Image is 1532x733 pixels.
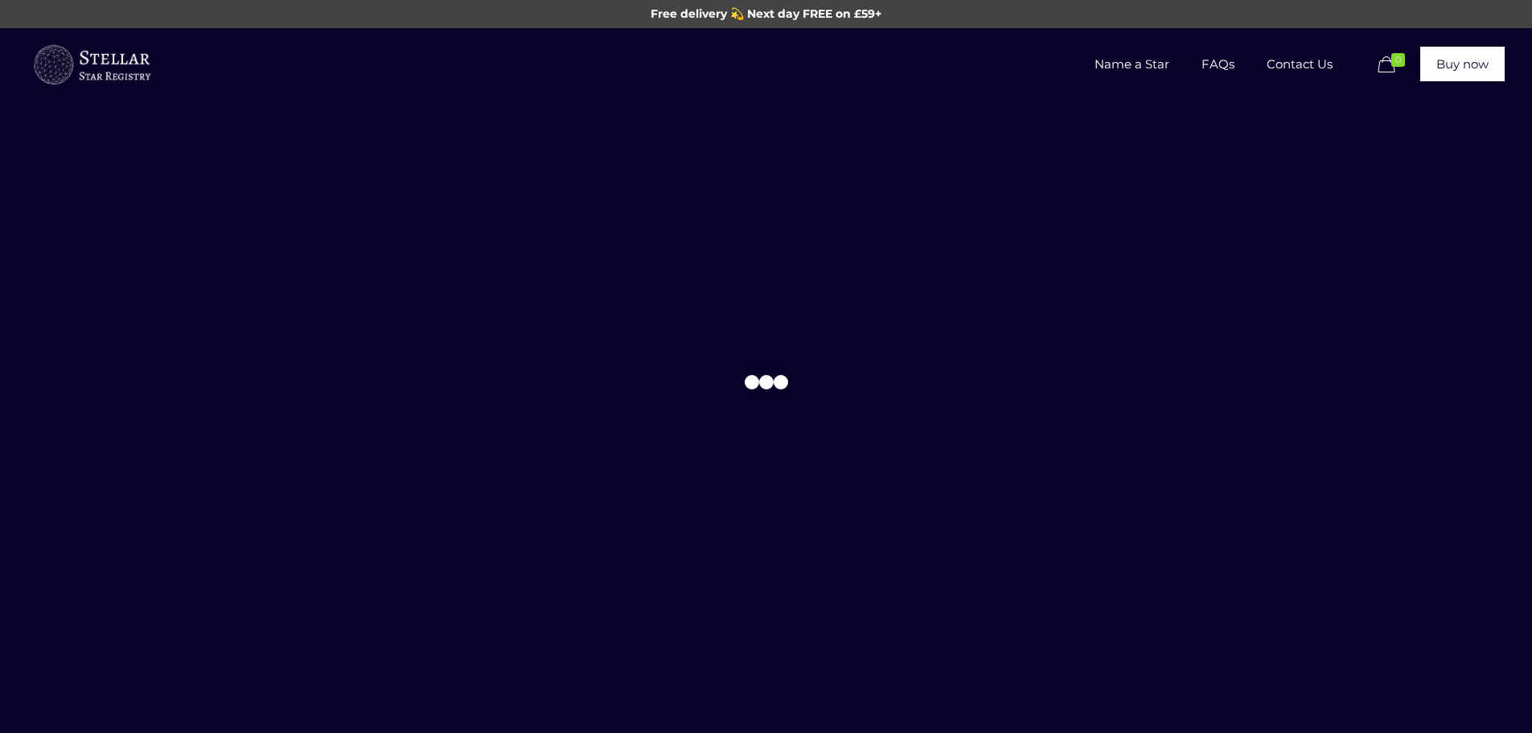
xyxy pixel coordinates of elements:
[1185,40,1251,89] span: FAQs
[1185,28,1251,101] a: FAQs
[31,41,152,89] img: buyastar-logo-transparent
[1420,47,1505,81] a: Buy now
[651,6,881,21] span: Free delivery 💫 Next day FREE on £59+
[1251,28,1349,101] a: Contact Us
[1078,28,1185,101] a: Name a Star
[31,28,152,101] a: Buy a Star
[1251,40,1349,89] span: Contact Us
[1078,40,1185,89] span: Name a Star
[1374,56,1412,75] a: 0
[1391,53,1405,67] span: 0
